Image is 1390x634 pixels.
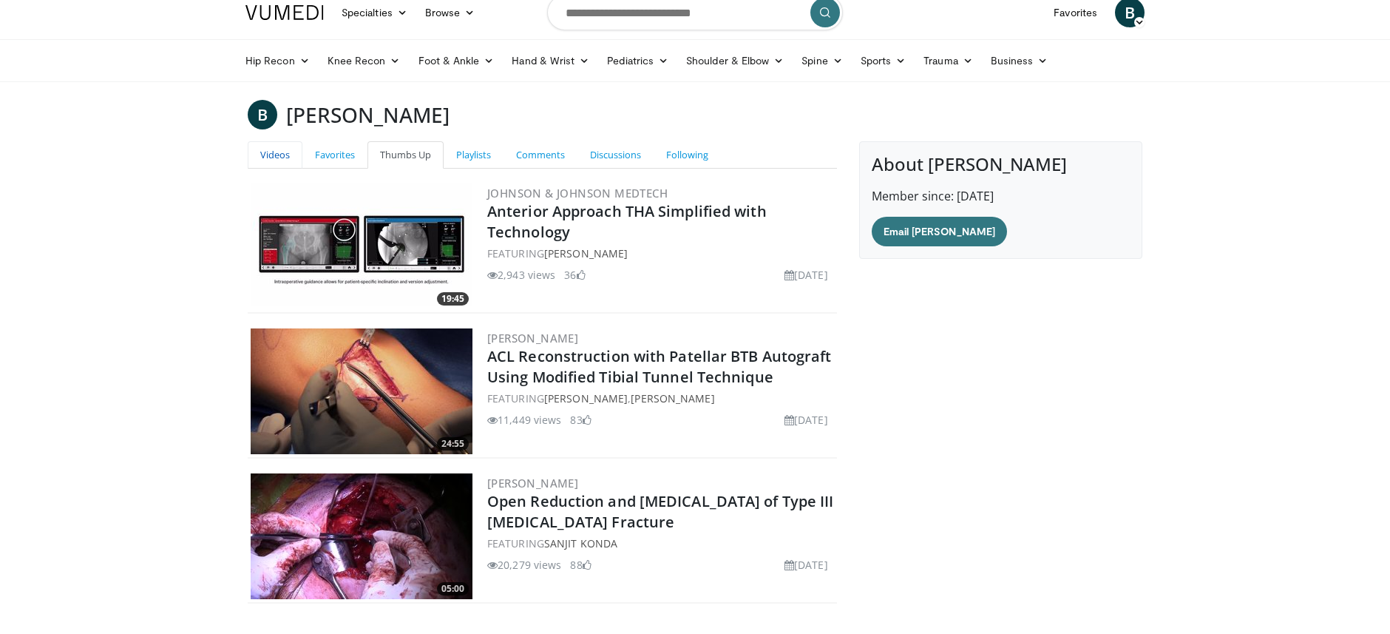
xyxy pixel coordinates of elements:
[852,46,915,75] a: Sports
[245,5,324,20] img: VuMedi Logo
[437,582,469,596] span: 05:00
[872,154,1130,175] h4: About [PERSON_NAME]
[544,246,628,260] a: [PERSON_NAME]
[251,328,472,454] img: 9b305f7e-d0e7-4ff0-89c7-5a2a40df8659.300x170_q85_crop-smart_upscale.jpg
[487,246,834,261] div: FEATURING
[544,536,617,550] a: Sanjit Konda
[487,476,578,490] a: [PERSON_NAME]
[793,46,851,75] a: Spine
[487,536,834,551] div: FEATURING
[570,412,591,428] li: 83
[367,141,444,169] a: Thumbs Up
[237,46,319,75] a: Hip Recon
[677,46,793,75] a: Shoulder & Elbow
[302,141,367,169] a: Favorites
[410,46,504,75] a: Foot & Ankle
[564,267,585,283] li: 36
[784,267,828,283] li: [DATE]
[631,391,714,405] a: [PERSON_NAME]
[598,46,677,75] a: Pediatrics
[487,412,561,428] li: 11,449 views
[503,46,598,75] a: Hand & Wrist
[251,473,472,599] a: 05:00
[251,473,472,599] img: 8a72b65a-0f28-431e-bcaf-e516ebdea2b0.300x170_q85_crop-smart_upscale.jpg
[487,557,561,573] li: 20,279 views
[437,437,469,451] span: 24:55
[248,141,302,169] a: Videos
[487,267,555,283] li: 2,943 views
[544,391,628,405] a: [PERSON_NAME]
[872,187,1130,205] p: Member since: [DATE]
[504,141,577,169] a: Comments
[654,141,721,169] a: Following
[982,46,1057,75] a: Business
[577,141,654,169] a: Discussions
[487,346,832,387] a: ACL Reconstruction with Patellar BTB Autograft Using Modified Tibial Tunnel Technique
[286,100,450,129] h3: [PERSON_NAME]
[784,557,828,573] li: [DATE]
[570,557,591,573] li: 88
[251,328,472,454] a: 24:55
[487,491,834,532] a: Open Reduction and [MEDICAL_DATA] of Type III [MEDICAL_DATA] Fracture
[784,412,828,428] li: [DATE]
[248,100,277,129] a: B
[872,217,1007,246] a: Email [PERSON_NAME]
[487,331,578,345] a: [PERSON_NAME]
[251,183,472,309] img: 06bb1c17-1231-4454-8f12-6191b0b3b81a.300x170_q85_crop-smart_upscale.jpg
[487,391,834,406] div: FEATURING ,
[487,186,668,200] a: Johnson & Johnson MedTech
[487,201,767,242] a: Anterior Approach THA Simplified with Technology
[251,183,472,309] a: 19:45
[915,46,982,75] a: Trauma
[444,141,504,169] a: Playlists
[437,292,469,306] span: 19:45
[319,46,410,75] a: Knee Recon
